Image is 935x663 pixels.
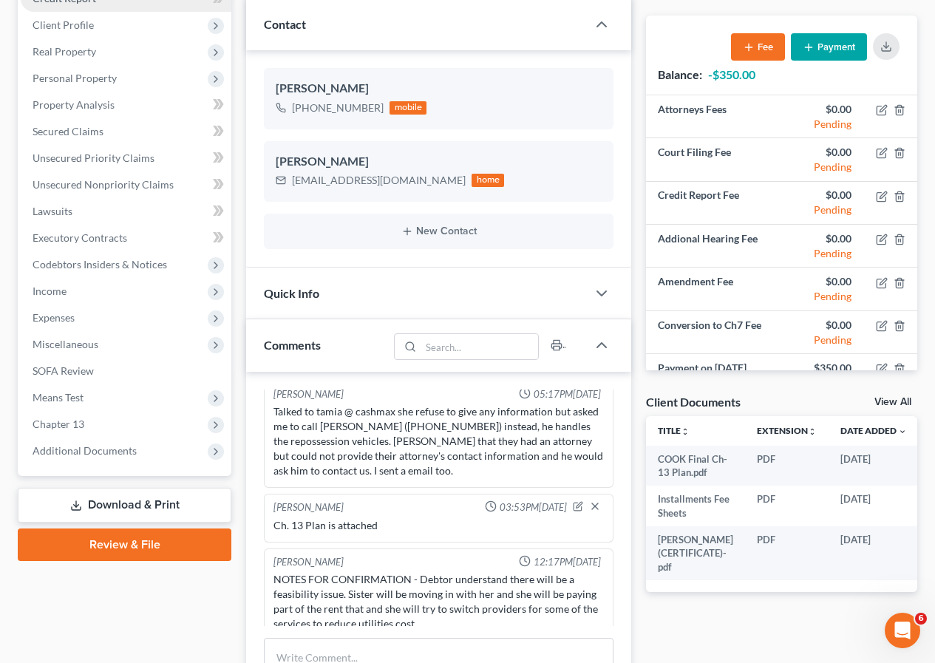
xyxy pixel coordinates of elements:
[840,425,907,436] a: Date Added expand_more
[273,572,604,631] div: NOTES FOR CONFIRMATION - Debtor understand there will be a feasibility issue. Sister will be movi...
[33,364,94,377] span: SOFA Review
[794,145,851,160] div: $0.00
[794,160,851,174] div: Pending
[794,318,851,333] div: $0.00
[757,425,817,436] a: Extensionunfold_more
[33,178,174,191] span: Unsecured Nonpriority Claims
[794,274,851,289] div: $0.00
[646,138,781,181] td: Court Filing Fee
[646,354,781,396] td: Payment on [DATE]
[33,125,103,137] span: Secured Claims
[18,528,231,561] a: Review & File
[794,333,851,347] div: Pending
[33,205,72,217] span: Lawsuits
[646,268,781,310] td: Amendment Fee
[264,17,306,31] span: Contact
[390,101,426,115] div: mobile
[33,418,84,430] span: Chapter 13
[885,613,920,648] iframe: Intercom live chat
[898,427,907,436] i: expand_more
[21,198,231,225] a: Lawsuits
[646,181,781,224] td: Credit Report Fee
[264,286,319,300] span: Quick Info
[33,98,115,111] span: Property Analysis
[33,391,84,404] span: Means Test
[276,225,602,237] button: New Contact
[808,427,817,436] i: unfold_more
[646,446,745,486] td: COOK Final Ch- 13 Plan.pdf
[21,92,231,118] a: Property Analysis
[273,555,344,569] div: [PERSON_NAME]
[534,555,601,569] span: 12:17PM[DATE]
[646,310,781,353] td: Conversion to Ch7 Fee
[472,174,504,187] div: home
[33,285,67,297] span: Income
[33,45,96,58] span: Real Property
[534,387,601,401] span: 05:17PM[DATE]
[273,518,604,533] div: Ch. 13 Plan is attached
[33,152,154,164] span: Unsecured Priority Claims
[276,153,602,171] div: [PERSON_NAME]
[791,33,867,61] button: Payment
[33,18,94,31] span: Client Profile
[21,225,231,251] a: Executory Contracts
[658,67,702,81] strong: Balance:
[273,500,344,515] div: [PERSON_NAME]
[273,404,604,478] div: Talked to tamia @ cashmax she refuse to give any information but asked me to call [PERSON_NAME] (...
[658,425,690,436] a: Titleunfold_more
[646,486,745,526] td: Installments Fee Sheets
[33,444,137,457] span: Additional Documents
[794,231,851,246] div: $0.00
[292,101,384,115] div: [PHONE_NUMBER]
[33,338,98,350] span: Miscellaneous
[646,394,741,409] div: Client Documents
[731,33,785,61] button: Fee
[794,246,851,261] div: Pending
[646,225,781,268] td: Addional Hearing Fee
[794,361,851,375] div: $350.00
[33,231,127,244] span: Executory Contracts
[646,526,745,580] td: [PERSON_NAME] (CERTIFICATE)-pdf
[500,500,567,514] span: 03:53PM[DATE]
[21,145,231,171] a: Unsecured Priority Claims
[915,613,927,625] span: 6
[264,338,321,352] span: Comments
[292,173,466,188] div: [EMAIL_ADDRESS][DOMAIN_NAME]
[708,67,755,81] strong: -$350.00
[18,488,231,523] a: Download & Print
[829,526,919,580] td: [DATE]
[829,446,919,486] td: [DATE]
[794,203,851,217] div: Pending
[273,387,344,401] div: [PERSON_NAME]
[21,358,231,384] a: SOFA Review
[794,188,851,203] div: $0.00
[874,397,911,407] a: View All
[829,486,919,526] td: [DATE]
[33,258,167,271] span: Codebtors Insiders & Notices
[681,427,690,436] i: unfold_more
[794,289,851,304] div: Pending
[276,80,602,98] div: [PERSON_NAME]
[745,486,829,526] td: PDF
[745,526,829,580] td: PDF
[33,72,117,84] span: Personal Property
[421,334,539,359] input: Search...
[794,102,851,117] div: $0.00
[794,117,851,132] div: Pending
[745,446,829,486] td: PDF
[646,95,781,138] td: Attorneys Fees
[21,171,231,198] a: Unsecured Nonpriority Claims
[21,118,231,145] a: Secured Claims
[33,311,75,324] span: Expenses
